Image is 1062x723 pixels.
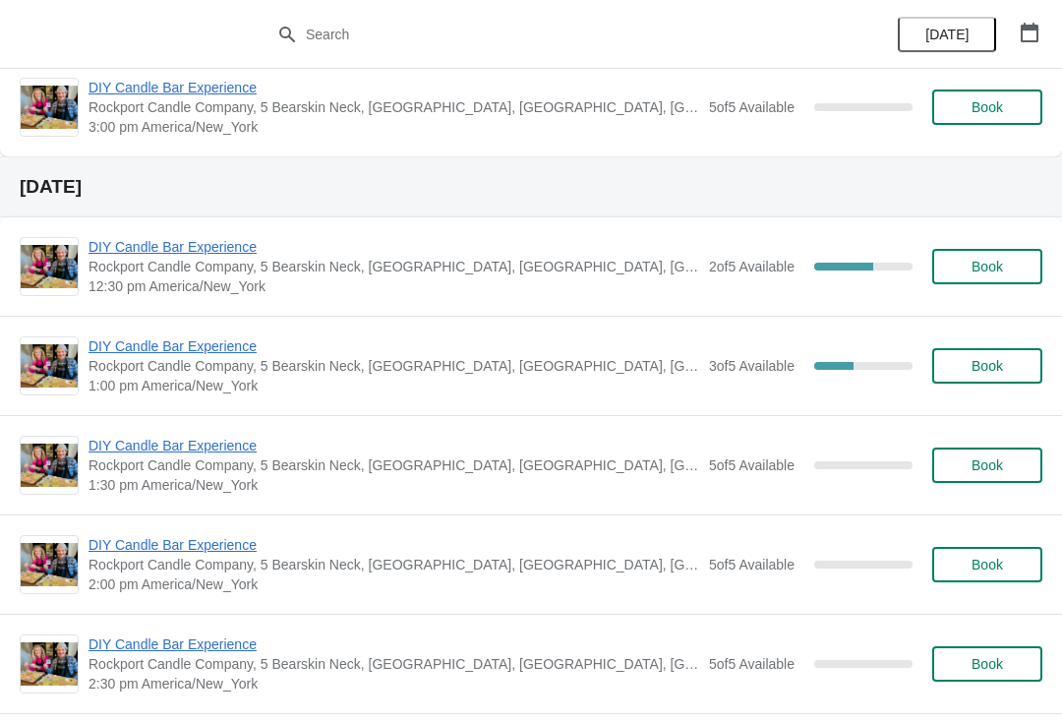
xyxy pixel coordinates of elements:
[88,97,699,117] span: Rockport Candle Company, 5 Bearskin Neck, [GEOGRAPHIC_DATA], [GEOGRAPHIC_DATA], [GEOGRAPHIC_DATA]
[88,356,699,376] span: Rockport Candle Company, 5 Bearskin Neck, [GEOGRAPHIC_DATA], [GEOGRAPHIC_DATA], [GEOGRAPHIC_DATA]
[709,457,795,473] span: 5 of 5 Available
[932,249,1042,284] button: Book
[88,436,699,455] span: DIY Candle Bar Experience
[972,259,1003,274] span: Book
[709,358,795,374] span: 3 of 5 Available
[21,86,78,129] img: DIY Candle Bar Experience | Rockport Candle Company, 5 Bearskin Neck, Rockport, MA, USA | 3:00 pm...
[88,336,699,356] span: DIY Candle Bar Experience
[932,348,1042,384] button: Book
[925,27,969,42] span: [DATE]
[709,99,795,115] span: 5 of 5 Available
[21,245,78,288] img: DIY Candle Bar Experience | Rockport Candle Company, 5 Bearskin Neck, Rockport, MA, USA | 12:30 p...
[88,654,699,674] span: Rockport Candle Company, 5 Bearskin Neck, [GEOGRAPHIC_DATA], [GEOGRAPHIC_DATA], [GEOGRAPHIC_DATA]
[20,177,1042,197] h2: [DATE]
[21,543,78,586] img: DIY Candle Bar Experience | Rockport Candle Company, 5 Bearskin Neck, Rockport, MA, USA | 2:00 pm...
[88,78,699,97] span: DIY Candle Bar Experience
[88,257,699,276] span: Rockport Candle Company, 5 Bearskin Neck, [GEOGRAPHIC_DATA], [GEOGRAPHIC_DATA], [GEOGRAPHIC_DATA]
[88,455,699,475] span: Rockport Candle Company, 5 Bearskin Neck, [GEOGRAPHIC_DATA], [GEOGRAPHIC_DATA], [GEOGRAPHIC_DATA]
[972,656,1003,672] span: Book
[932,448,1042,483] button: Book
[932,90,1042,125] button: Book
[88,117,699,137] span: 3:00 pm America/New_York
[88,475,699,495] span: 1:30 pm America/New_York
[709,259,795,274] span: 2 of 5 Available
[88,674,699,693] span: 2:30 pm America/New_York
[709,557,795,572] span: 5 of 5 Available
[898,17,996,52] button: [DATE]
[932,547,1042,582] button: Book
[88,535,699,555] span: DIY Candle Bar Experience
[932,646,1042,682] button: Book
[305,17,796,52] input: Search
[88,276,699,296] span: 12:30 pm America/New_York
[88,574,699,594] span: 2:00 pm America/New_York
[88,376,699,395] span: 1:00 pm America/New_York
[972,99,1003,115] span: Book
[972,358,1003,374] span: Book
[21,344,78,388] img: DIY Candle Bar Experience | Rockport Candle Company, 5 Bearskin Neck, Rockport, MA, USA | 1:00 pm...
[88,555,699,574] span: Rockport Candle Company, 5 Bearskin Neck, [GEOGRAPHIC_DATA], [GEOGRAPHIC_DATA], [GEOGRAPHIC_DATA]
[972,457,1003,473] span: Book
[21,642,78,686] img: DIY Candle Bar Experience | Rockport Candle Company, 5 Bearskin Neck, Rockport, MA, USA | 2:30 pm...
[709,656,795,672] span: 5 of 5 Available
[972,557,1003,572] span: Book
[88,237,699,257] span: DIY Candle Bar Experience
[21,444,78,487] img: DIY Candle Bar Experience | Rockport Candle Company, 5 Bearskin Neck, Rockport, MA, USA | 1:30 pm...
[88,634,699,654] span: DIY Candle Bar Experience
